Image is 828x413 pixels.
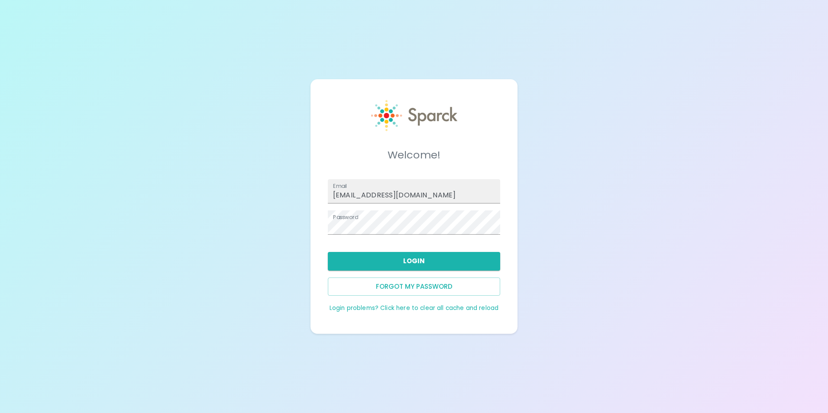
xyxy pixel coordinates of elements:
[371,100,457,131] img: Sparck logo
[333,213,358,221] label: Password
[333,182,347,190] label: Email
[330,304,498,312] a: Login problems? Click here to clear all cache and reload
[328,252,500,270] button: Login
[328,277,500,296] button: Forgot my password
[328,148,500,162] h5: Welcome!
